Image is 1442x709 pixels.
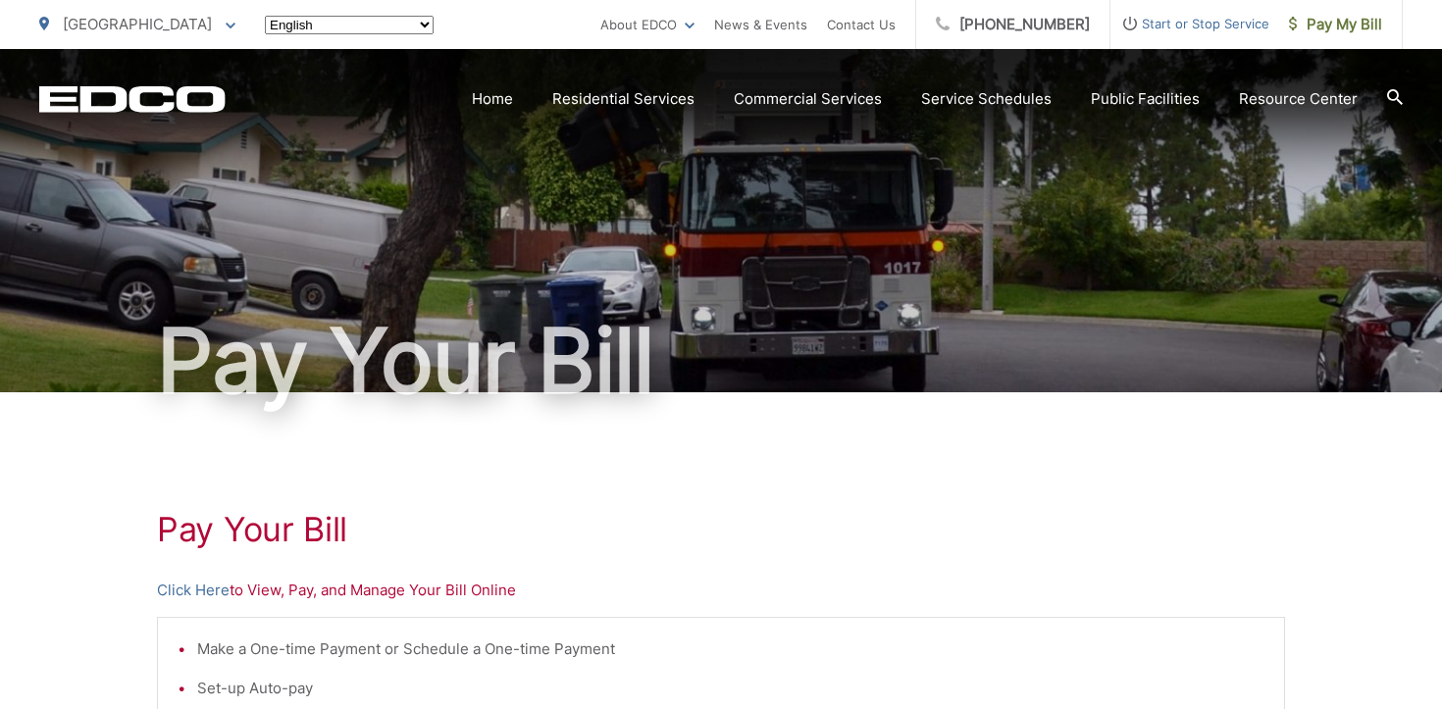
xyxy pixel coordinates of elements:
li: Set-up Auto-pay [197,677,1264,700]
a: Service Schedules [921,87,1052,111]
a: Resource Center [1239,87,1358,111]
a: News & Events [714,13,807,36]
a: Home [472,87,513,111]
span: [GEOGRAPHIC_DATA] [63,15,212,33]
li: Make a One-time Payment or Schedule a One-time Payment [197,637,1264,661]
a: Commercial Services [734,87,882,111]
p: to View, Pay, and Manage Your Bill Online [157,579,1285,602]
span: Pay My Bill [1289,13,1382,36]
a: EDCD logo. Return to the homepage. [39,85,226,113]
h1: Pay Your Bill [39,312,1403,410]
a: About EDCO [600,13,695,36]
a: Residential Services [552,87,695,111]
a: Contact Us [827,13,896,36]
h1: Pay Your Bill [157,510,1285,549]
select: Select a language [265,16,434,34]
a: Public Facilities [1091,87,1200,111]
a: Click Here [157,579,230,602]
